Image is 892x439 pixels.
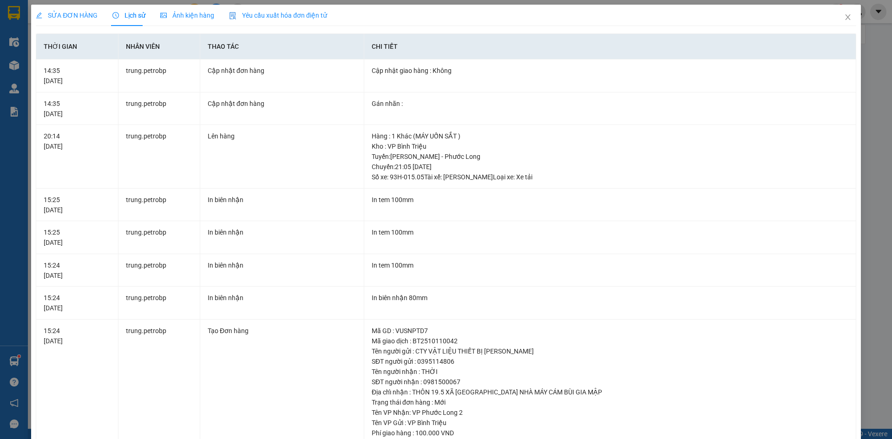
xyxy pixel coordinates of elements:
[208,293,356,303] div: In biên nhận
[364,34,856,59] th: Chi tiết
[229,12,236,20] img: icon
[44,326,110,346] div: 15:24 [DATE]
[118,189,200,222] td: trung.petrobp
[118,59,200,92] td: trung.petrobp
[229,12,327,19] span: Yêu cầu xuất hóa đơn điện tử
[44,260,110,281] div: 15:24 [DATE]
[208,98,356,109] div: Cập nhật đơn hàng
[372,397,848,407] div: Trạng thái đơn hàng : Mới
[372,293,848,303] div: In biên nhận 80mm
[372,131,848,141] div: Hàng : 1 Khác (MÁY UỐN SẮT )
[208,195,356,205] div: In biên nhận
[36,12,42,19] span: edit
[118,34,200,59] th: Nhân viên
[372,418,848,428] div: Tên VP Gửi : VP Bình Triệu
[208,227,356,237] div: In biên nhận
[112,12,119,19] span: clock-circle
[208,131,356,141] div: Lên hàng
[36,12,98,19] span: SỬA ĐƠN HÀNG
[372,98,848,109] div: Gán nhãn :
[372,367,848,377] div: Tên người nhận : THỜI
[844,13,852,21] span: close
[372,356,848,367] div: SĐT người gửi : 0395114806
[208,66,356,76] div: Cập nhật đơn hàng
[372,346,848,356] div: Tên người gửi : CTY VẬT LIỆU THIẾT BỊ [PERSON_NAME]
[372,151,848,182] div: Tuyến : [PERSON_NAME] - Phước Long Chuyến: 21:05 [DATE] Số xe: 93H-015.05 Tài xế: [PERSON_NAME] ...
[372,326,848,336] div: Mã GD : VUSNPTD7
[372,387,848,397] div: Địa chỉ nhận : THÔN 19.5 XÃ [GEOGRAPHIC_DATA] NHÀ MÁY CÁM BÙI GIA MẬP
[118,125,200,189] td: trung.petrobp
[112,12,145,19] span: Lịch sử
[118,254,200,287] td: trung.petrobp
[118,92,200,125] td: trung.petrobp
[372,195,848,205] div: In tem 100mm
[372,66,848,76] div: Cập nhật giao hàng : Không
[44,66,110,86] div: 14:35 [DATE]
[160,12,167,19] span: picture
[372,336,848,346] div: Mã giao dịch : BT2510110042
[44,131,110,151] div: 20:14 [DATE]
[372,377,848,387] div: SĐT người nhận : 0981500067
[200,34,364,59] th: Thao tác
[372,407,848,418] div: Tên VP Nhận: VP Phước Long 2
[208,326,356,336] div: Tạo Đơn hàng
[118,287,200,320] td: trung.petrobp
[372,227,848,237] div: In tem 100mm
[44,98,110,119] div: 14:35 [DATE]
[44,227,110,248] div: 15:25 [DATE]
[208,260,356,270] div: In biên nhận
[36,34,118,59] th: Thời gian
[372,428,848,438] div: Phí giao hàng : 100.000 VND
[44,293,110,313] div: 15:24 [DATE]
[372,141,848,151] div: Kho : VP Bình Triệu
[118,221,200,254] td: trung.petrobp
[835,5,861,31] button: Close
[160,12,214,19] span: Ảnh kiện hàng
[44,195,110,215] div: 15:25 [DATE]
[372,260,848,270] div: In tem 100mm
